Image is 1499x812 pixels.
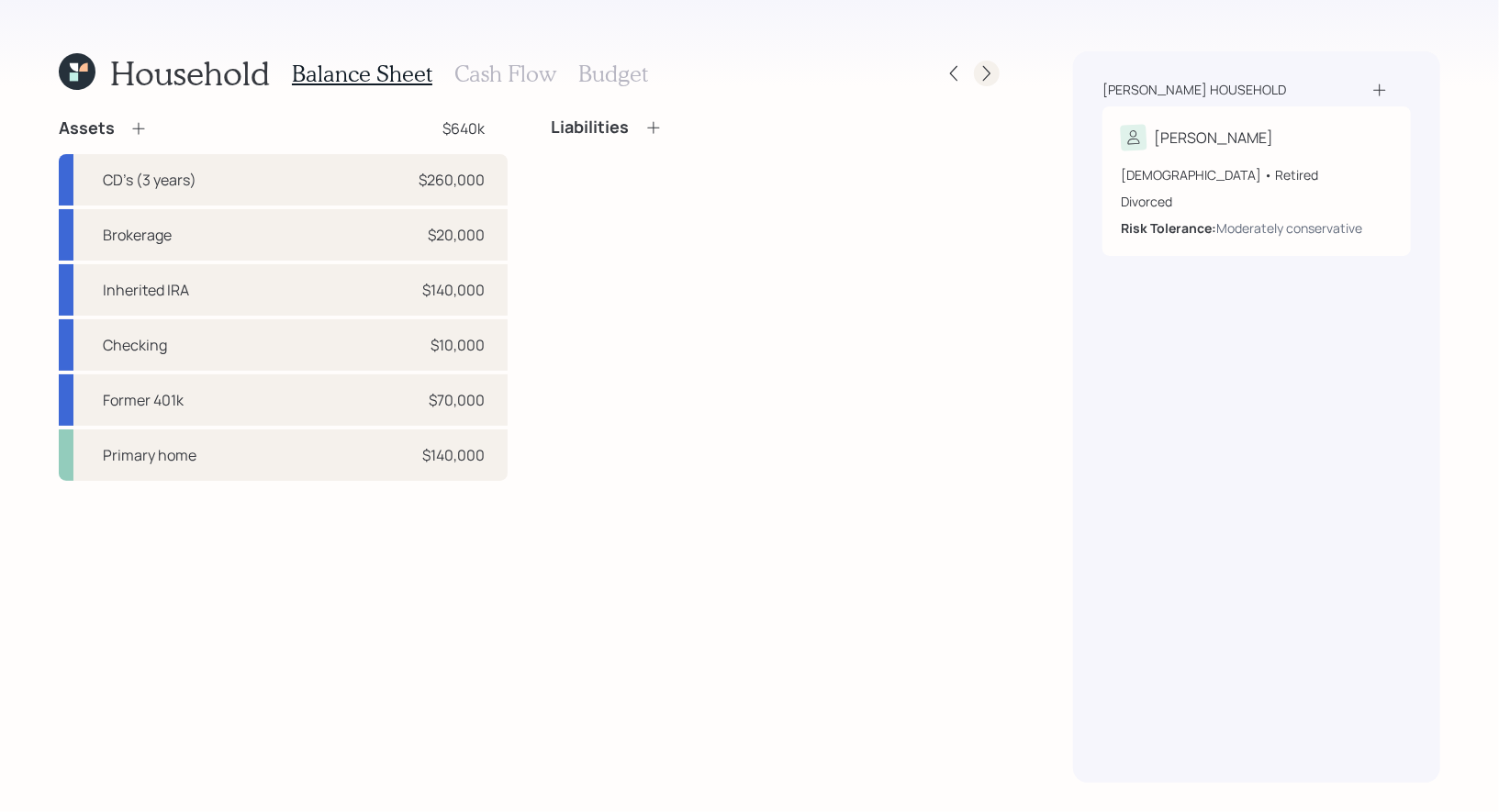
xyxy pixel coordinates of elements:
div: [PERSON_NAME] household [1102,81,1286,99]
div: CD's (3 years) [103,169,196,191]
h3: Balance Sheet [292,61,432,87]
div: $20,000 [429,224,486,246]
b: Risk Tolerance: [1121,219,1216,237]
div: $10,000 [431,334,486,356]
div: Checking [103,334,167,356]
div: [PERSON_NAME] [1154,127,1273,149]
div: Moderately conservative [1216,218,1362,238]
div: $640k [443,117,486,139]
div: $140,000 [423,279,486,301]
div: $260,000 [419,169,486,191]
div: Former 401k [103,389,184,411]
div: Divorced [1121,192,1393,211]
div: $140,000 [423,444,486,466]
h1: Household [110,53,270,93]
h3: Budget [578,61,648,87]
div: Primary home [103,444,196,466]
div: Inherited IRA [103,279,189,301]
h4: Liabilities [552,117,630,138]
h3: Cash Flow [454,61,556,87]
div: $70,000 [430,389,486,411]
div: Brokerage [103,224,172,246]
div: [DEMOGRAPHIC_DATA] • Retired [1121,165,1393,184]
h4: Assets [59,118,115,139]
